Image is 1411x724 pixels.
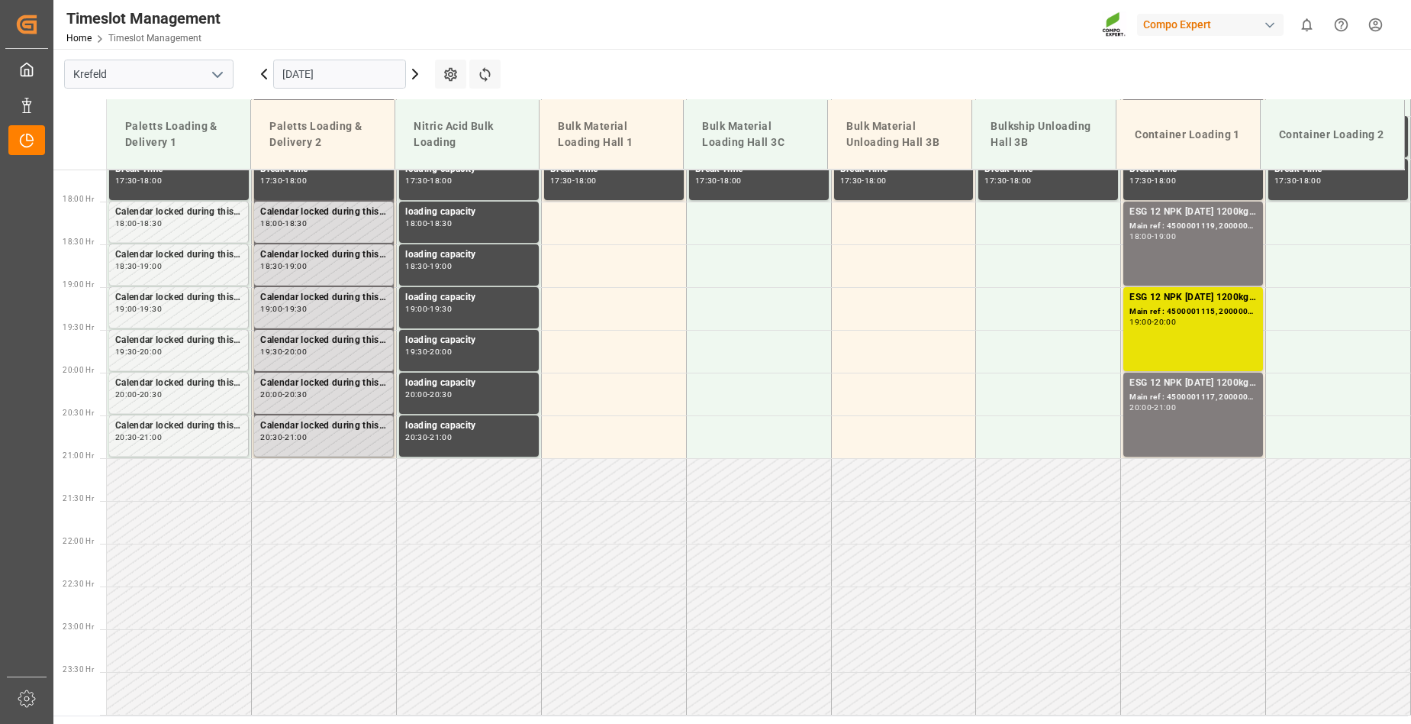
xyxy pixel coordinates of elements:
[984,177,1007,184] div: 17:30
[717,177,720,184] div: -
[115,391,137,398] div: 20:00
[285,305,307,312] div: 19:30
[862,177,864,184] div: -
[63,537,94,545] span: 22:00 Hr
[137,177,140,184] div: -
[285,391,307,398] div: 20:30
[408,112,527,157] div: Nitric Acid Bulk Loading
[63,238,94,246] span: 18:30 Hr
[260,305,282,312] div: 19:00
[430,263,452,270] div: 19:00
[273,60,406,89] input: DD.MM.YYYY
[63,622,94,631] span: 23:00 Hr
[1129,220,1257,233] div: Main ref : 4500001119, 2000001086
[1154,233,1176,240] div: 19:00
[840,177,862,184] div: 17:30
[1273,121,1392,149] div: Container Loading 2
[63,323,94,331] span: 19:30 Hr
[427,177,430,184] div: -
[115,205,242,220] div: Calendar locked during this period.
[140,391,162,398] div: 20:30
[63,409,94,417] span: 20:30 Hr
[1010,177,1032,184] div: 18:00
[405,305,427,312] div: 19:00
[260,247,387,263] div: Calendar locked during this period.
[260,220,282,227] div: 18:00
[137,220,140,227] div: -
[1152,404,1154,411] div: -
[1152,318,1154,325] div: -
[260,376,387,391] div: Calendar locked during this period.
[984,112,1103,157] div: Bulkship Unloading Hall 3B
[140,263,162,270] div: 19:00
[119,112,238,157] div: Paletts Loading & Delivery 1
[285,177,307,184] div: 18:00
[137,263,140,270] div: -
[405,263,427,270] div: 18:30
[115,290,242,305] div: Calendar locked during this period.
[260,263,282,270] div: 18:30
[427,220,430,227] div: -
[1129,290,1257,305] div: ESG 12 NPK [DATE] 1200kg BB
[1007,177,1009,184] div: -
[550,177,572,184] div: 17:30
[1129,177,1152,184] div: 17:30
[405,348,427,355] div: 19:30
[282,391,285,398] div: -
[1152,233,1154,240] div: -
[63,665,94,674] span: 23:30 Hr
[260,419,387,434] div: Calendar locked during this period.
[405,391,427,398] div: 20:00
[285,220,307,227] div: 18:30
[552,112,671,157] div: Bulk Material Loading Hall 1
[1129,205,1257,220] div: ESG 12 NPK [DATE] 1200kg BB
[115,247,242,263] div: Calendar locked during this period.
[115,305,137,312] div: 19:00
[1274,177,1297,184] div: 17:30
[140,434,162,441] div: 21:00
[285,348,307,355] div: 20:00
[1129,391,1257,404] div: Main ref : 4500001117, 2000001086
[405,290,533,305] div: loading capacity
[115,333,242,348] div: Calendar locked during this period.
[840,112,959,157] div: Bulk Material Unloading Hall 3B
[263,112,382,157] div: Paletts Loading & Delivery 2
[1297,177,1299,184] div: -
[1154,177,1176,184] div: 18:00
[282,263,285,270] div: -
[140,177,162,184] div: 18:00
[1129,404,1152,411] div: 20:00
[137,348,140,355] div: -
[720,177,742,184] div: 18:00
[405,376,533,391] div: loading capacity
[282,177,285,184] div: -
[1324,8,1358,42] button: Help Center
[575,177,597,184] div: 18:00
[430,305,452,312] div: 19:30
[1152,177,1154,184] div: -
[1137,14,1284,36] div: Compo Expert
[282,220,285,227] div: -
[140,348,162,355] div: 20:00
[260,205,387,220] div: Calendar locked during this period.
[115,376,242,391] div: Calendar locked during this period.
[405,177,427,184] div: 17:30
[66,7,221,30] div: Timeslot Management
[430,391,452,398] div: 20:30
[1129,121,1248,149] div: Container Loading 1
[260,177,282,184] div: 17:30
[260,434,282,441] div: 20:30
[285,263,307,270] div: 19:00
[405,434,427,441] div: 20:30
[137,434,140,441] div: -
[430,434,452,441] div: 21:00
[405,333,533,348] div: loading capacity
[282,434,285,441] div: -
[427,263,430,270] div: -
[115,220,137,227] div: 18:00
[1137,10,1290,39] button: Compo Expert
[1290,8,1324,42] button: show 0 new notifications
[1154,404,1176,411] div: 21:00
[1129,318,1152,325] div: 19:00
[1129,376,1257,391] div: ESG 12 NPK [DATE] 1200kg BB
